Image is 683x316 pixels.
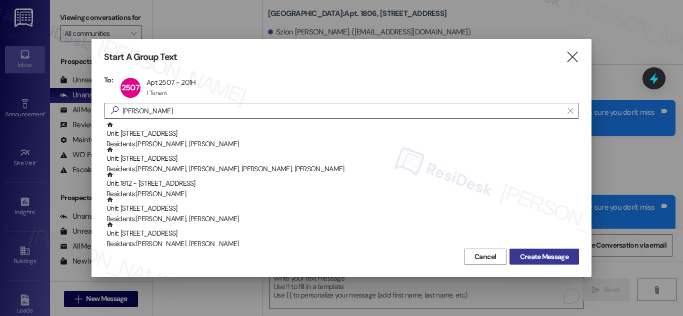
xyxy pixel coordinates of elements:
div: Unit: [STREET_ADDRESS] [106,196,579,225]
div: Unit: [STREET_ADDRESS]Residents:[PERSON_NAME], [PERSON_NAME], [PERSON_NAME], [PERSON_NAME] [104,146,579,171]
div: Unit: [STREET_ADDRESS]Residents:[PERSON_NAME], [PERSON_NAME] [104,121,579,146]
button: Create Message [509,249,579,265]
div: Unit: [STREET_ADDRESS] [106,146,579,175]
h3: To: [104,75,113,84]
i:  [567,107,573,115]
div: Residents: [PERSON_NAME], [PERSON_NAME] [106,139,579,149]
div: Apt 2507 - 201H [146,78,196,87]
div: Unit: [STREET_ADDRESS] [106,121,579,150]
div: Residents: [PERSON_NAME] [106,189,579,199]
div: Residents: [PERSON_NAME], [PERSON_NAME] [106,239,579,249]
div: Unit: [STREET_ADDRESS]Residents:[PERSON_NAME], [PERSON_NAME] [104,221,579,246]
button: Cancel [464,249,507,265]
i:  [565,52,579,62]
i:  [106,105,122,116]
div: 1 Tenant [146,89,167,97]
div: Unit: [STREET_ADDRESS]Residents:[PERSON_NAME], [PERSON_NAME] [104,196,579,221]
button: Clear text [562,103,578,118]
h3: Start A Group Text [104,51,177,63]
div: Residents: [PERSON_NAME], [PERSON_NAME], [PERSON_NAME], [PERSON_NAME] [106,164,579,174]
div: Unit: 1812 - [STREET_ADDRESS]Residents:[PERSON_NAME] [104,171,579,196]
div: Unit: 1812 - [STREET_ADDRESS] [106,171,579,200]
span: Create Message [520,252,568,262]
div: Residents: [PERSON_NAME], [PERSON_NAME] [106,214,579,224]
span: Cancel [474,252,496,262]
input: Search for any contact or apartment [122,104,562,118]
div: Unit: [STREET_ADDRESS] [106,221,579,250]
span: 2507 [121,82,139,93]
